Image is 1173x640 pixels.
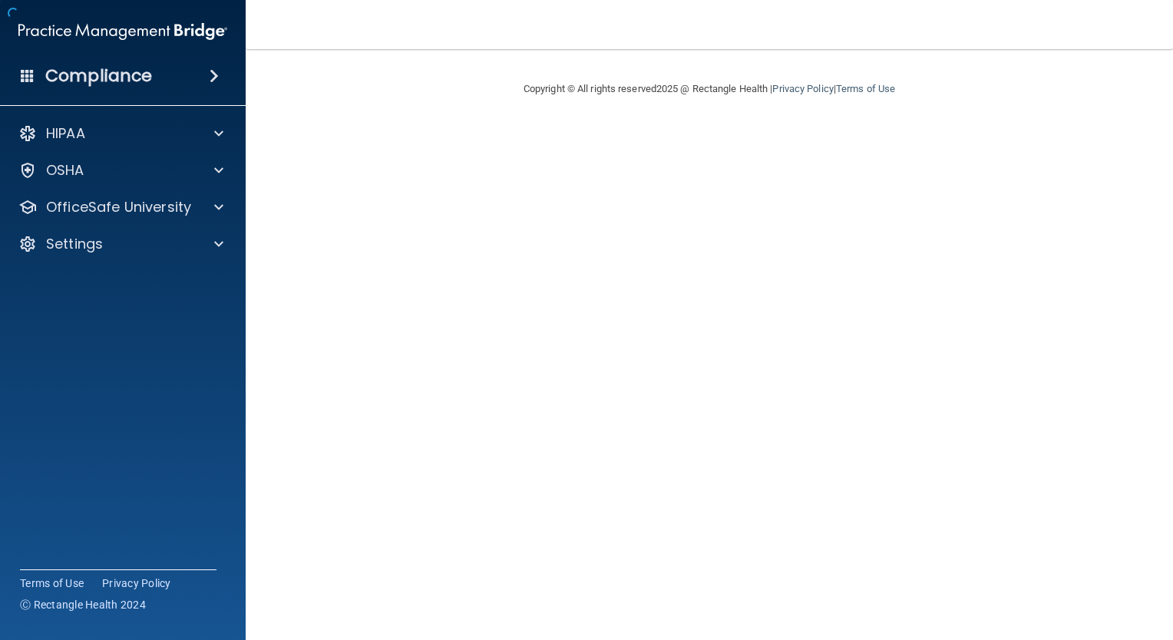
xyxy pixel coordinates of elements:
[18,16,227,47] img: PMB logo
[46,235,103,253] p: Settings
[20,576,84,591] a: Terms of Use
[45,65,152,87] h4: Compliance
[20,597,146,612] span: Ⓒ Rectangle Health 2024
[18,161,223,180] a: OSHA
[429,64,990,114] div: Copyright © All rights reserved 2025 @ Rectangle Health | |
[836,83,895,94] a: Terms of Use
[18,198,223,216] a: OfficeSafe University
[772,83,833,94] a: Privacy Policy
[46,198,191,216] p: OfficeSafe University
[46,161,84,180] p: OSHA
[102,576,171,591] a: Privacy Policy
[46,124,85,143] p: HIPAA
[18,235,223,253] a: Settings
[18,124,223,143] a: HIPAA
